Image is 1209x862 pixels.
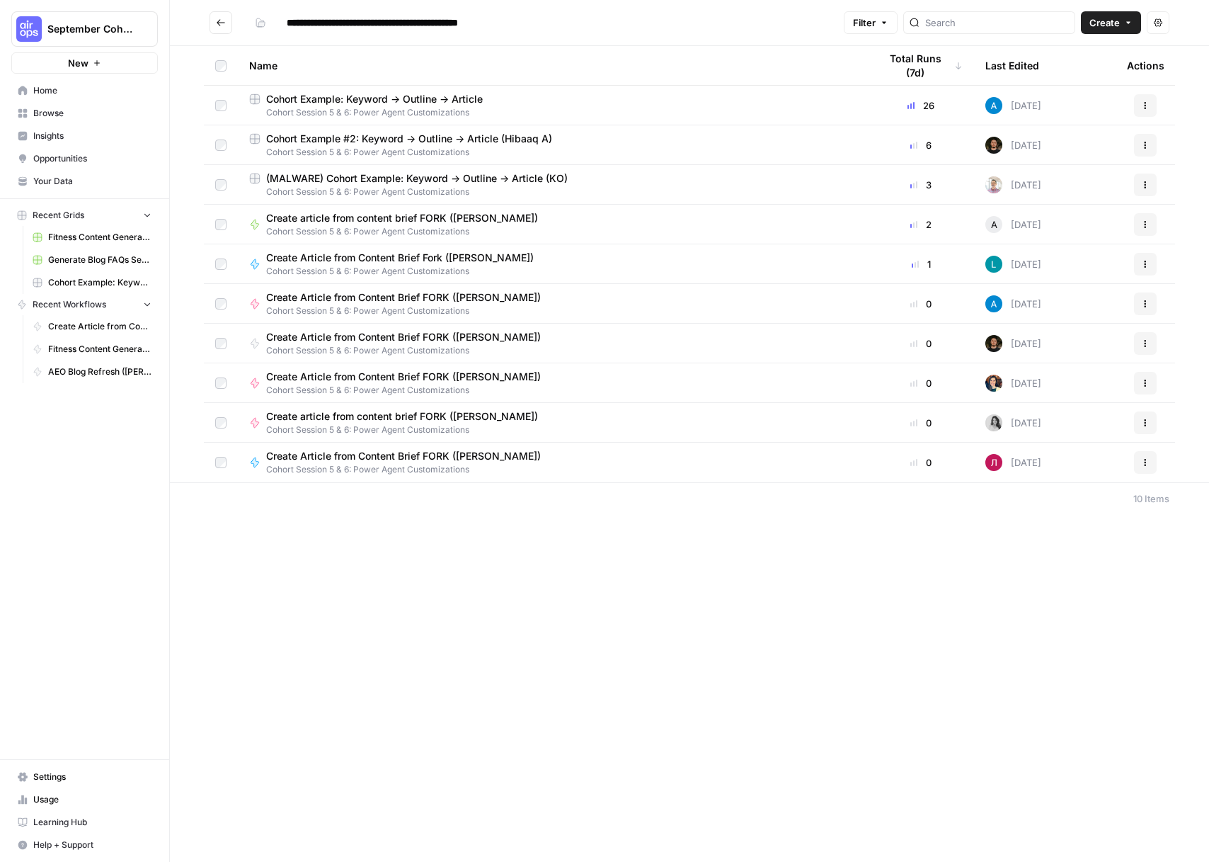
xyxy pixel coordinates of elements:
a: Create Article from Content Brief FORK ([PERSON_NAME])Cohort Session 5 & 6: Power Agent Customiza... [249,449,856,476]
span: (MALWARE) Cohort Example: Keyword -> Outline -> Article (KO) [266,171,568,186]
span: Recent Workflows [33,298,106,311]
div: [DATE] [985,256,1041,273]
a: Browse [11,102,158,125]
a: Insights [11,125,158,147]
div: 2 [879,217,963,232]
span: Cohort Session 5 & 6: Power Agent Customizations [266,225,549,238]
div: [DATE] [985,137,1041,154]
span: Insights [33,130,151,142]
div: Total Runs (7d) [879,46,963,85]
div: [DATE] [985,176,1041,193]
span: Learning Hub [33,816,151,829]
span: Fitness Content Generator ([PERSON_NAME]) [48,343,151,356]
span: Recent Grids [33,209,84,222]
img: rnewfn8ozkblbv4ke1ie5hzqeirw [985,176,1002,193]
div: 0 [879,416,963,430]
button: Go back [210,11,232,34]
span: Generate Blog FAQs Section ([PERSON_NAME]) Grid [48,254,151,266]
span: September Cohort [47,22,133,36]
a: Create Article from Content Brief FORK ([PERSON_NAME])Cohort Session 5 & 6: Power Agent Customiza... [249,330,856,357]
div: [DATE] [985,414,1041,431]
button: Recent Workflows [11,294,158,315]
span: Cohort Session 5 & 6: Power Agent Customizations [266,344,552,357]
div: 10 Items [1133,492,1169,506]
span: Create Article from Content Brief FORK ([PERSON_NAME]) [266,370,541,384]
span: Create Article from Content Brief FORK ([PERSON_NAME]) [266,290,541,305]
a: Fitness Content Generator ([PERSON_NAME]) [26,338,158,361]
span: Cohort Session 5 & 6: Power Agent Customizations [249,186,856,198]
span: Cohort Example: Keyword -> Outline -> Article [48,276,151,289]
span: Create Article from Content Brief FORK ([PERSON_NAME]) [48,320,151,333]
a: Cohort Example #2: Keyword -> Outline -> Article (Hibaaq A)Cohort Session 5 & 6: Power Agent Cust... [249,132,856,159]
div: 0 [879,455,963,470]
img: yb40j7jvyap6bv8k3d2kukw6raee [985,335,1002,352]
img: o3cqybgnmipr355j8nz4zpq1mc6x [985,97,1002,114]
div: 6 [879,138,963,152]
a: Settings [11,766,158,788]
span: Browse [33,107,151,120]
a: Create Article from Content Brief FORK ([PERSON_NAME]) [26,315,158,338]
span: Cohort Example: Keyword -> Outline -> Article [266,92,483,106]
a: Home [11,79,158,102]
span: A [991,217,997,232]
input: Search [925,16,1069,30]
span: Cohort Session 5 & 6: Power Agent Customizations [266,463,552,476]
img: k0a6gqpjs5gv5ayba30r5s721kqg [985,256,1002,273]
span: Cohort Session 5 & 6: Power Agent Customizations [266,305,552,317]
span: Cohort Session 5 & 6: Power Agent Customizations [266,265,545,278]
a: Opportunities [11,147,158,170]
button: Create [1081,11,1141,34]
a: Cohort Example: Keyword -> Outline -> ArticleCohort Session 5 & 6: Power Agent Customizations [249,92,856,119]
span: Settings [33,771,151,783]
span: Opportunities [33,152,151,165]
div: [DATE] [985,375,1041,392]
button: New [11,52,158,74]
img: o3cqybgnmipr355j8nz4zpq1mc6x [985,295,1002,312]
div: [DATE] [985,454,1041,471]
div: [DATE] [985,97,1041,114]
span: Create Article from Content Brief FORK ([PERSON_NAME]) [266,449,541,463]
span: Create Article from Content Brief FORK ([PERSON_NAME]) [266,330,541,344]
span: Filter [853,16,876,30]
div: Actions [1127,46,1164,85]
a: Learning Hub [11,811,158,834]
div: Last Edited [985,46,1039,85]
a: Create Article from Content Brief FORK ([PERSON_NAME])Cohort Session 5 & 6: Power Agent Customiza... [249,370,856,397]
div: [DATE] [985,216,1041,233]
span: Create article from content brief FORK ([PERSON_NAME]) [266,409,538,424]
span: Create [1089,16,1120,30]
div: [DATE] [985,295,1041,312]
span: Your Data [33,175,151,188]
div: 1 [879,257,963,271]
a: Cohort Example: Keyword -> Outline -> Article [26,271,158,294]
span: Cohort Session 5 & 6: Power Agent Customizations [266,384,552,397]
span: Create article from content brief FORK ([PERSON_NAME]) [266,211,538,225]
div: 0 [879,297,963,311]
img: um3ujnp70du166xluvydotei755a [985,414,1002,431]
div: [DATE] [985,335,1041,352]
button: Help + Support [11,834,158,856]
a: Your Data [11,170,158,193]
a: Create article from content brief FORK ([PERSON_NAME])Cohort Session 5 & 6: Power Agent Customiza... [249,409,856,436]
img: yb40j7jvyap6bv8k3d2kukw6raee [985,137,1002,154]
div: 3 [879,178,963,192]
span: Cohort Session 5 & 6: Power Agent Customizations [266,424,549,436]
span: Cohort Session 5 & 6: Power Agent Customizations [249,106,856,119]
div: 26 [879,98,963,113]
span: Cohort Example #2: Keyword -> Outline -> Article (Hibaaq A) [266,132,552,146]
div: Name [249,46,856,85]
span: Fitness Content Generator ([PERSON_NAME]) [48,231,151,244]
a: Fitness Content Generator ([PERSON_NAME]) [26,226,158,249]
a: Usage [11,788,158,811]
a: Create Article from Content Brief FORK ([PERSON_NAME])Cohort Session 5 & 6: Power Agent Customiza... [249,290,856,317]
button: Filter [844,11,898,34]
span: Usage [33,793,151,806]
img: o40g34h41o3ydjkzar3qf09tazp8 [985,454,1002,471]
span: AEO Blog Refresh ([PERSON_NAME]) [48,365,151,378]
a: (MALWARE) Cohort Example: Keyword -> Outline -> Article (KO)Cohort Session 5 & 6: Power Agent Cus... [249,171,856,198]
div: 0 [879,376,963,390]
button: Recent Grids [11,205,158,226]
button: Workspace: September Cohort [11,11,158,47]
a: Generate Blog FAQs Section ([PERSON_NAME]) Grid [26,249,158,271]
a: AEO Blog Refresh ([PERSON_NAME]) [26,361,158,383]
